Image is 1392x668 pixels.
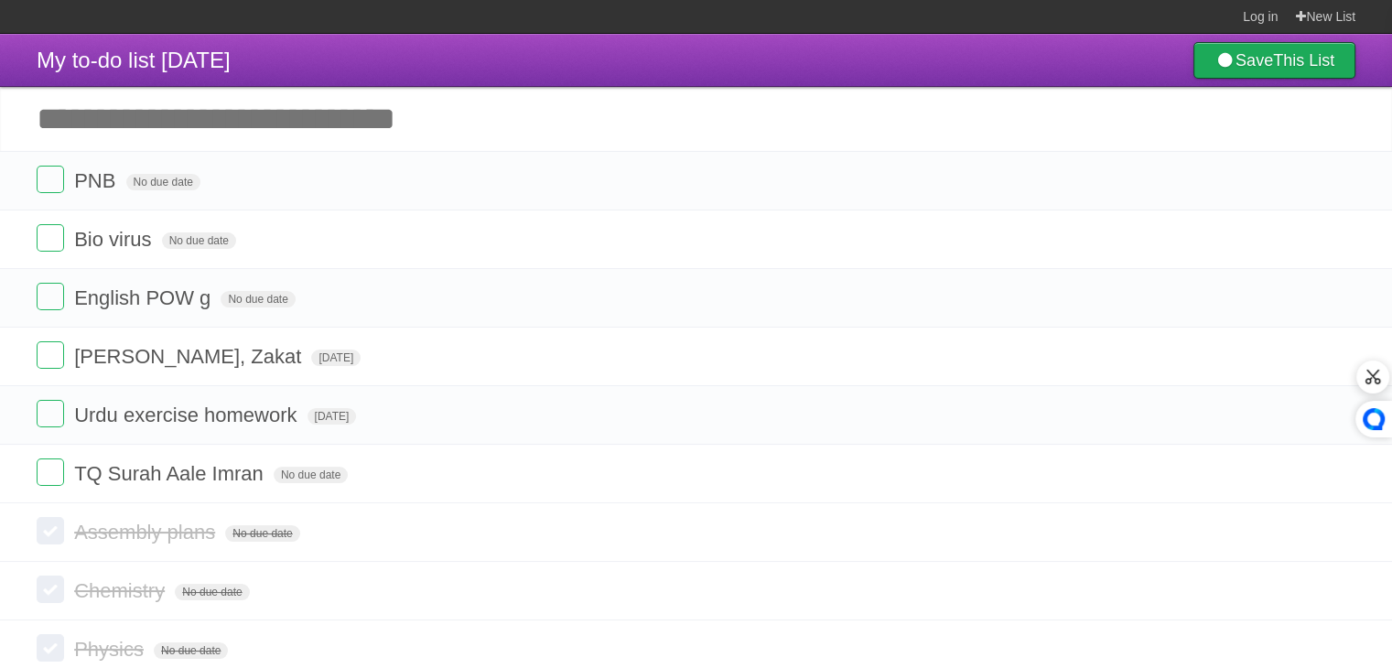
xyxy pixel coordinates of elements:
label: Done [37,400,64,427]
span: Chemistry [74,579,169,602]
label: Done [37,283,64,310]
span: [PERSON_NAME], Zakat [74,345,306,368]
label: Done [37,166,64,193]
span: Urdu exercise homework [74,404,301,426]
span: English POW g [74,286,215,309]
span: No due date [175,584,249,600]
span: [DATE] [308,408,357,425]
label: Done [37,517,64,544]
span: My to-do list [DATE] [37,48,231,72]
span: PNB [74,169,120,192]
span: Bio virus [74,228,156,251]
label: Done [37,458,64,486]
span: [DATE] [311,350,361,366]
label: Done [37,224,64,252]
b: This List [1273,51,1334,70]
span: No due date [221,291,295,307]
span: No due date [126,174,200,190]
span: No due date [162,232,236,249]
label: Done [37,634,64,662]
span: No due date [154,642,228,659]
label: Done [37,341,64,369]
span: Assembly plans [74,521,220,544]
span: Physics [74,638,148,661]
span: No due date [274,467,348,483]
label: Done [37,576,64,603]
span: TQ Surah Aale Imran [74,462,268,485]
span: No due date [225,525,299,542]
a: SaveThis List [1193,42,1355,79]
